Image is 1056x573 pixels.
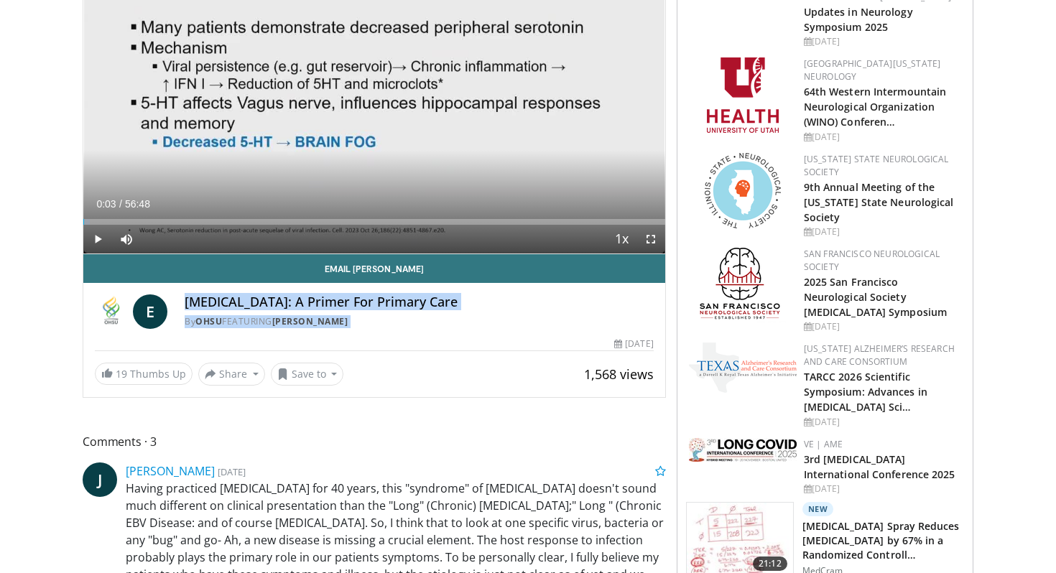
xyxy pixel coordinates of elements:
[804,416,961,429] div: [DATE]
[116,367,127,381] span: 19
[804,57,941,83] a: [GEOGRAPHIC_DATA][US_STATE] Neurology
[804,225,961,238] div: [DATE]
[95,294,127,329] img: OHSU
[804,248,940,273] a: San Francisco Neurological Society
[804,131,961,144] div: [DATE]
[804,85,947,129] a: 64th Western Intermountain Neurological Organization (WINO) Conferen…
[271,363,344,386] button: Save to
[802,502,834,516] p: New
[112,225,141,253] button: Mute
[804,35,961,48] div: [DATE]
[133,294,167,329] a: E
[83,432,666,451] span: Comments 3
[584,365,654,383] span: 1,568 views
[705,153,781,228] img: 71a8b48c-8850-4916-bbdd-e2f3ccf11ef9.png.150x105_q85_autocrop_double_scale_upscale_version-0.2.png
[804,320,961,333] div: [DATE]
[614,337,653,350] div: [DATE]
[636,225,665,253] button: Fullscreen
[804,452,955,481] a: 3rd [MEDICAL_DATA] International Conference 2025
[804,370,927,414] a: TARCC 2026 Scientific Symposium: Advances in [MEDICAL_DATA] Sci…
[185,315,653,328] div: By FEATURING
[804,438,843,450] a: VE | AME
[195,315,222,327] a: OHSU
[272,315,348,327] a: [PERSON_NAME]
[804,153,949,178] a: [US_STATE] State Neurological Society
[707,57,779,133] img: f6362829-b0a3-407d-a044-59546adfd345.png.150x105_q85_autocrop_double_scale_upscale_version-0.2.png
[804,483,961,495] div: [DATE]
[83,462,117,497] a: J
[83,219,665,225] div: Progress Bar
[198,363,265,386] button: Share
[753,556,787,571] span: 21:12
[689,343,797,393] img: c78a2266-bcdd-4805-b1c2-ade407285ecb.png.150x105_q85_autocrop_double_scale_upscale_version-0.2.png
[218,465,246,478] small: [DATE]
[804,180,954,224] a: 9th Annual Meeting of the [US_STATE] State Neurological Society
[125,198,150,210] span: 56:48
[689,438,797,462] img: a2792a71-925c-4fc2-b8ef-8d1b21aec2f7.png.150x105_q85_autocrop_double_scale_upscale_version-0.2.jpg
[95,363,193,385] a: 19 Thumbs Up
[700,248,786,323] img: ad8adf1f-d405-434e-aebe-ebf7635c9b5d.png.150x105_q85_autocrop_double_scale_upscale_version-0.2.png
[126,463,215,479] a: [PERSON_NAME]
[185,294,653,310] h4: [MEDICAL_DATA]: A Primer For Primary Care
[608,225,636,253] button: Playback Rate
[119,198,122,210] span: /
[83,225,112,253] button: Play
[802,519,964,562] h3: [MEDICAL_DATA] Spray Reduces [MEDICAL_DATA] by 67% in a Randomized Controll…
[804,275,947,319] a: 2025 San Francisco Neurological Society [MEDICAL_DATA] Symposium
[804,5,913,34] a: Updates in Neurology Symposium 2025
[83,254,665,283] a: Email [PERSON_NAME]
[804,343,955,368] a: [US_STATE] Alzheimer’s Research and Care Consortium
[96,198,116,210] span: 0:03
